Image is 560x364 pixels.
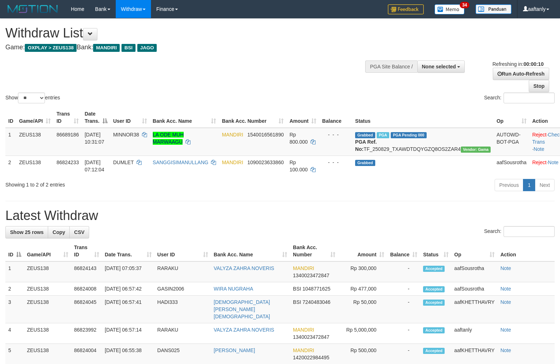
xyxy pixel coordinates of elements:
[500,286,511,292] a: Note
[451,261,497,282] td: aafSousrotha
[5,156,16,176] td: 2
[500,265,511,271] a: Note
[423,300,445,306] span: Accepted
[214,286,253,292] a: WIRA NUGRAHA
[535,179,555,191] a: Next
[420,241,451,261] th: Status: activate to sort column ascending
[484,93,555,103] label: Search:
[338,296,387,323] td: Rp 50,000
[56,159,79,165] span: 86824233
[155,282,211,296] td: GASIN2006
[289,132,308,145] span: Rp 800.000
[24,282,71,296] td: ZEUS138
[155,323,211,344] td: RARAKU
[355,139,377,152] b: PGA Ref. No:
[355,160,375,166] span: Grabbed
[5,178,228,188] div: Showing 1 to 2 of 2 entries
[110,107,150,128] th: User ID: activate to sort column ascending
[286,107,319,128] th: Amount: activate to sort column ascending
[93,44,120,52] span: MANDIRI
[84,159,104,172] span: [DATE] 07:12:04
[5,128,16,156] td: 1
[293,347,314,353] span: MANDIRI
[494,128,529,156] td: AUTOWD-BOT-PGA
[222,159,243,165] span: MANDIRI
[293,355,329,360] span: Copy 1420022984495 to clipboard
[293,265,314,271] span: MANDIRI
[247,159,284,165] span: Copy 1090023633860 to clipboard
[82,107,110,128] th: Date Trans.: activate to sort column descending
[322,159,349,166] div: - - -
[532,132,547,138] a: Reject
[500,327,511,333] a: Note
[74,229,84,235] span: CSV
[352,128,494,156] td: TF_250829_TXAWDTDQYGZQ8OS2ZAR4
[214,327,274,333] a: VALYZA ZAHRA NOVERIS
[338,323,387,344] td: Rp 5,000,000
[497,241,555,261] th: Action
[387,261,420,282] td: -
[102,323,155,344] td: [DATE] 06:57:14
[352,107,494,128] th: Status
[24,323,71,344] td: ZEUS138
[548,159,559,165] a: Note
[5,323,24,344] td: 4
[451,323,497,344] td: aaftanly
[494,107,529,128] th: Op: activate to sort column ascending
[289,159,308,172] span: Rp 100.000
[293,273,329,278] span: Copy 1340023472847 to clipboard
[48,226,70,238] a: Copy
[5,44,366,51] h4: Game: Bank:
[24,296,71,323] td: ZEUS138
[18,93,45,103] select: Showentries
[460,2,469,8] span: 34
[493,68,549,80] a: Run Auto-Refresh
[523,179,535,191] a: 1
[476,4,511,14] img: panduan.png
[155,296,211,323] td: HADI333
[25,44,77,52] span: OXPLAY > ZEUS138
[5,4,60,14] img: MOTION_logo.png
[293,299,301,305] span: BSI
[504,93,555,103] input: Search:
[290,241,338,261] th: Bank Acc. Number: activate to sort column ascending
[214,265,274,271] a: VALYZA ZAHRA NOVERIS
[71,261,102,282] td: 86824143
[391,132,427,138] span: PGA Pending
[137,44,157,52] span: JAGO
[71,282,102,296] td: 86824008
[69,226,89,238] a: CSV
[56,132,79,138] span: 86689186
[494,156,529,176] td: aafSousrotha
[71,323,102,344] td: 86823992
[365,60,417,73] div: PGA Site Balance /
[387,282,420,296] td: -
[423,266,445,272] span: Accepted
[102,261,155,282] td: [DATE] 07:05:37
[16,107,54,128] th: Game/API: activate to sort column ascending
[303,299,331,305] span: Copy 7240483046 to clipboard
[247,132,284,138] span: Copy 1540016561890 to clipboard
[423,327,445,333] span: Accepted
[435,4,465,14] img: Button%20Memo.svg
[461,147,491,153] span: Vendor URL: https://trx31.1velocity.biz
[214,299,270,319] a: [DEMOGRAPHIC_DATA][PERSON_NAME][DEMOGRAPHIC_DATA]
[293,286,301,292] span: BSI
[222,132,243,138] span: MANDIRI
[495,179,523,191] a: Previous
[319,107,352,128] th: Balance
[500,347,511,353] a: Note
[5,226,48,238] a: Show 25 rows
[102,241,155,261] th: Date Trans.: activate to sort column ascending
[113,132,139,138] span: MINNOR38
[387,323,420,344] td: -
[153,159,208,165] a: SANGGISIMANULLANG
[451,296,497,323] td: aafKHETTHAVRY
[303,286,331,292] span: Copy 1048771625 to clipboard
[16,156,54,176] td: ZEUS138
[387,241,420,261] th: Balance: activate to sort column ascending
[5,26,366,40] h1: Withdraw List
[417,60,465,73] button: None selected
[293,334,329,340] span: Copy 1340023472847 to clipboard
[492,61,543,67] span: Refreshing in:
